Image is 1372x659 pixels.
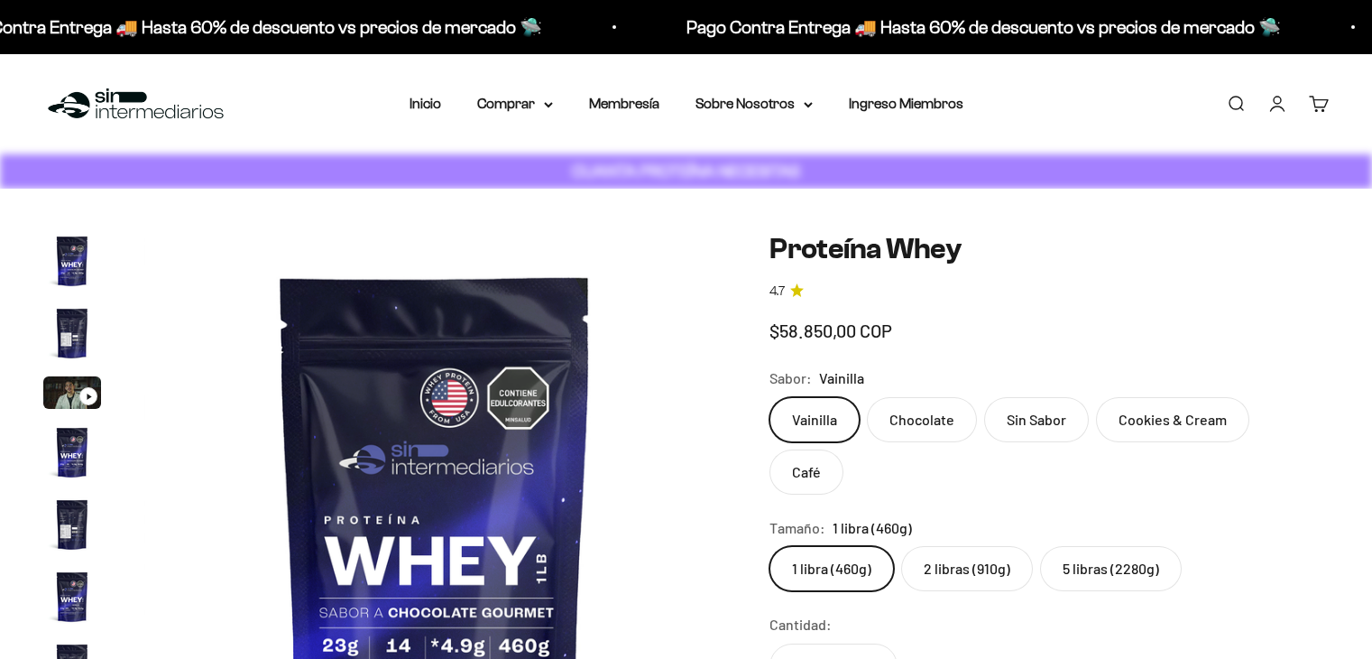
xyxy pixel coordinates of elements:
legend: Tamaño: [769,516,825,540]
button: Ir al artículo 4 [43,423,101,487]
legend: Sabor: [769,367,812,390]
label: Cantidad: [769,613,832,636]
button: Ir al artículo 1 [43,232,101,295]
strong: CUANTA PROTEÍNA NECESITAS [572,162,800,181]
summary: Comprar [477,92,553,116]
img: Proteína Whey [43,423,101,481]
sale-price: $58.850,00 COP [769,316,892,345]
h1: Proteína Whey [769,232,1329,266]
a: Membresía [589,96,659,111]
span: Vainilla [819,367,864,390]
img: Proteína Whey [43,232,101,290]
img: Proteína Whey [43,496,101,553]
img: Proteína Whey [43,304,101,362]
span: 4.7 [769,282,785,302]
button: Ir al artículo 2 [43,304,101,367]
button: Ir al artículo 3 [43,376,101,414]
span: 1 libra (460g) [833,516,912,540]
summary: Sobre Nosotros [695,92,813,116]
a: Inicio [410,96,441,111]
button: Ir al artículo 5 [43,496,101,559]
p: Pago Contra Entrega 🚚 Hasta 60% de descuento vs precios de mercado 🛸 [291,13,886,42]
a: 4.74.7 de 5.0 estrellas [769,282,1329,302]
img: Proteína Whey [43,568,101,626]
button: Ir al artículo 6 [43,568,101,631]
a: Ingreso Miembros [849,96,963,111]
